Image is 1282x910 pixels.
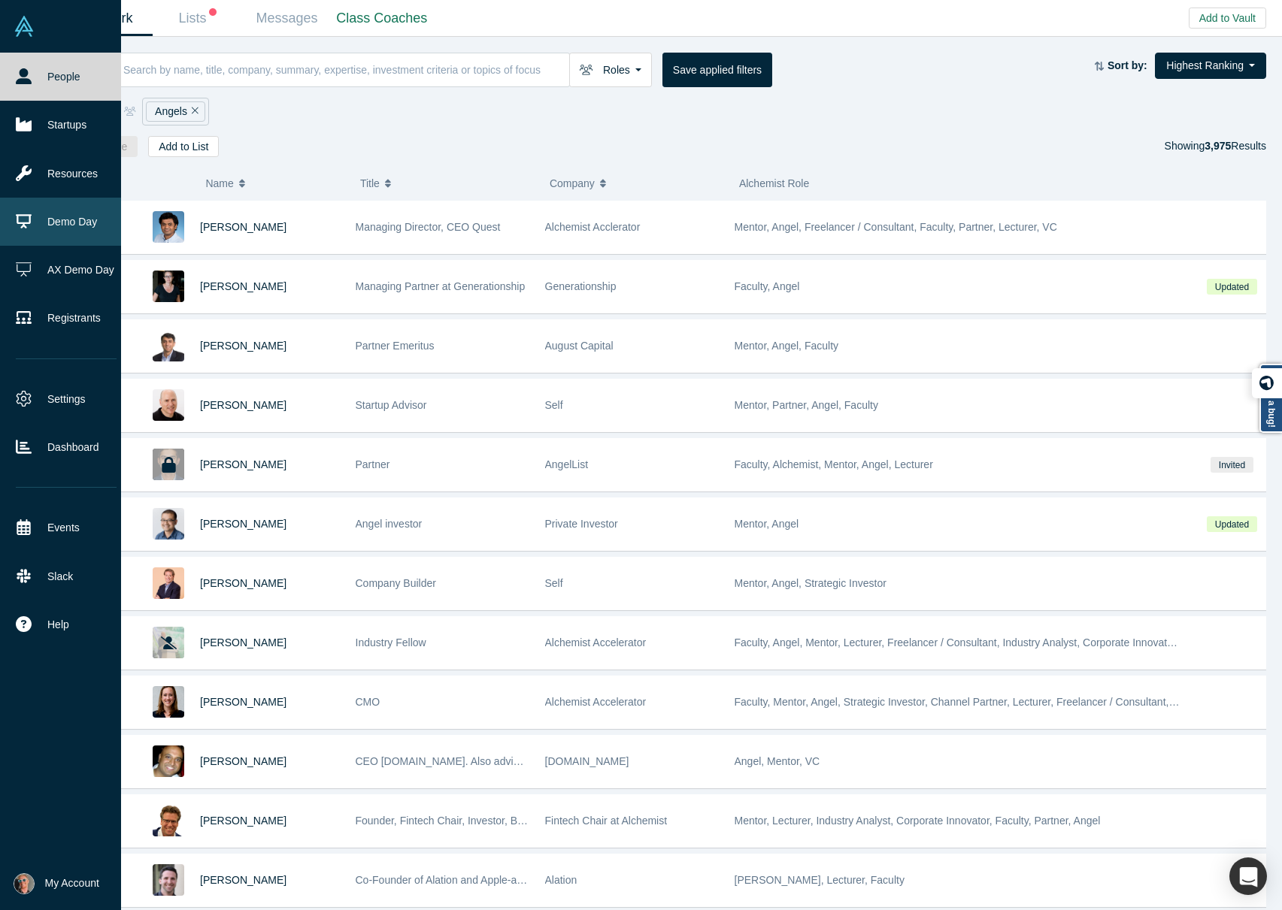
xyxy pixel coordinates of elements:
[735,696,1265,708] span: Faculty, Mentor, Angel, Strategic Investor, Channel Partner, Lecturer, Freelancer / Consultant, C...
[356,518,423,530] span: Angel investor
[545,340,614,352] span: August Capital
[146,101,205,122] div: Angels
[735,221,1057,233] span: Mentor, Angel, Freelancer / Consultant, Faculty, Partner, Lecturer, VC
[356,815,576,827] span: Founder, Fintech Chair, Investor, Board Advisor
[242,1,332,36] a: Messages
[1207,516,1256,532] span: Updated
[187,103,199,120] button: Remove Filter
[662,53,772,87] button: Save applied filters
[1259,364,1282,433] a: Report a bug!
[545,399,563,411] span: Self
[356,340,435,352] span: Partner Emeritus
[360,168,380,199] span: Title
[569,53,652,87] button: Roles
[14,873,99,894] button: My Account
[545,755,629,767] span: [DOMAIN_NAME]
[550,168,595,199] span: Company
[356,399,427,411] span: Startup Advisor
[205,168,344,199] button: Name
[356,221,501,233] span: Managing Director, CEO Quest
[153,211,184,243] img: Gnani Palanikumar's Profile Image
[1207,279,1256,295] span: Updated
[1211,457,1253,473] span: Invited
[356,280,526,292] span: Managing Partner at Generationship
[735,518,799,530] span: Mentor, Angel
[739,177,809,189] span: Alchemist Role
[545,696,647,708] span: Alchemist Accelerator
[153,1,242,36] a: Lists
[356,696,380,708] span: CMO
[153,508,184,540] img: Danny Chee's Profile Image
[200,221,286,233] a: [PERSON_NAME]
[14,16,35,37] img: Alchemist Vault Logo
[200,340,286,352] a: [PERSON_NAME]
[545,874,577,886] span: Alation
[153,686,184,718] img: Devon Crews's Profile Image
[153,864,184,896] img: Aaron Kalb's Profile Image
[356,577,436,589] span: Company Builder
[200,280,286,292] a: [PERSON_NAME]
[735,636,1247,648] span: Faculty, Angel, Mentor, Lecturer, Freelancer / Consultant, Industry Analyst, Corporate Innovator,...
[1205,140,1231,152] strong: 3,975
[1108,59,1147,71] strong: Sort by:
[550,168,723,199] button: Company
[545,280,617,292] span: Generationship
[1189,8,1266,29] button: Add to Vault
[545,636,647,648] span: Alchemist Accelerator
[735,280,800,292] span: Faculty, Angel
[200,755,286,767] a: [PERSON_NAME]
[148,136,219,157] button: Add to List
[153,330,184,361] img: Vivek Mehra's Profile Image
[205,168,233,199] span: Name
[356,458,390,470] span: Partner
[735,577,886,589] span: Mentor, Angel, Strategic Investor
[735,755,820,767] span: Angel, Mentor, VC
[360,168,534,199] button: Title
[545,815,668,827] span: Fintech Chair at Alchemist
[200,518,286,530] a: [PERSON_NAME]
[735,340,839,352] span: Mentor, Angel, Faculty
[545,577,563,589] span: Self
[200,458,286,470] a: [PERSON_NAME]
[200,874,286,886] a: [PERSON_NAME]
[356,755,829,767] span: CEO [DOMAIN_NAME]. Also advising and investing. Previously w/ Red Hat, Inktank, DreamHost, etc.
[200,696,286,708] a: [PERSON_NAME]
[735,815,1101,827] span: Mentor, Lecturer, Industry Analyst, Corporate Innovator, Faculty, Partner, Angel
[200,815,286,827] a: [PERSON_NAME]
[1155,53,1266,79] button: Highest Ranking
[200,636,286,648] a: [PERSON_NAME]
[153,745,184,777] img: Ben Cherian's Profile Image
[545,518,618,530] span: Private Investor
[735,399,878,411] span: Mentor, Partner, Angel, Faculty
[200,577,286,589] a: [PERSON_NAME]
[356,874,534,886] span: Co-Founder of Alation and Apple-alum
[153,389,184,421] img: Adam Frankl's Profile Image
[45,875,99,891] span: My Account
[153,805,184,836] img: Hans Reisgies's Profile Image
[14,873,35,894] img: Laurent Rains's Account
[332,1,432,36] a: Class Coaches
[153,567,184,599] img: Bill Demas's Profile Image
[200,399,286,411] a: [PERSON_NAME]
[47,617,69,633] span: Help
[545,221,641,233] span: Alchemist Acclerator
[735,874,905,886] span: [PERSON_NAME], Lecturer, Faculty
[153,271,184,302] img: Rachel Chalmers's Profile Image
[1165,136,1266,157] div: Showing
[735,458,933,470] span: Faculty, Alchemist, Mentor, Angel, Lecturer
[1205,140,1266,152] span: Results
[545,458,589,470] span: AngelList
[356,636,426,648] span: Industry Fellow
